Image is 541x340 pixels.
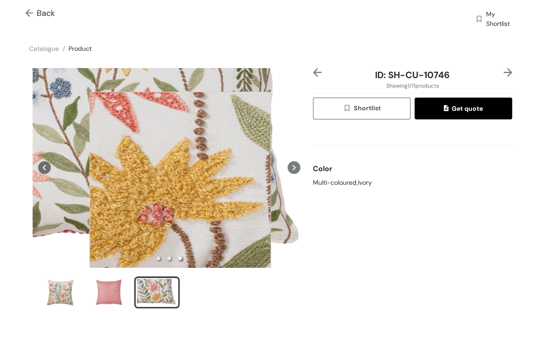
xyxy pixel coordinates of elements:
[38,276,83,308] li: slide item 1
[156,256,160,260] li: slide item 1
[86,276,132,308] li: slide item 2
[343,103,380,113] span: Shortlist
[444,105,451,113] img: quote
[414,98,512,119] button: quoteGet quote
[444,103,483,113] span: Get quote
[475,10,483,29] img: wishlist
[343,104,354,114] img: wishlist
[167,256,171,260] li: slide item 2
[486,10,516,29] span: My Shortlist
[386,82,439,90] span: Showing 1 / 11 products
[313,68,322,77] img: left
[25,9,37,19] img: Go back
[63,44,65,53] span: /
[313,160,512,178] div: Color
[375,69,450,81] span: ID: SH-CU-10746
[134,276,180,308] li: slide item 3
[313,178,512,187] div: Multi-coloured,Ivory
[313,98,410,119] button: wishlistShortlist
[503,68,512,77] img: right
[25,7,55,20] span: Back
[29,44,59,53] a: Catalogue
[178,256,182,260] li: slide item 3
[68,44,92,53] a: Product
